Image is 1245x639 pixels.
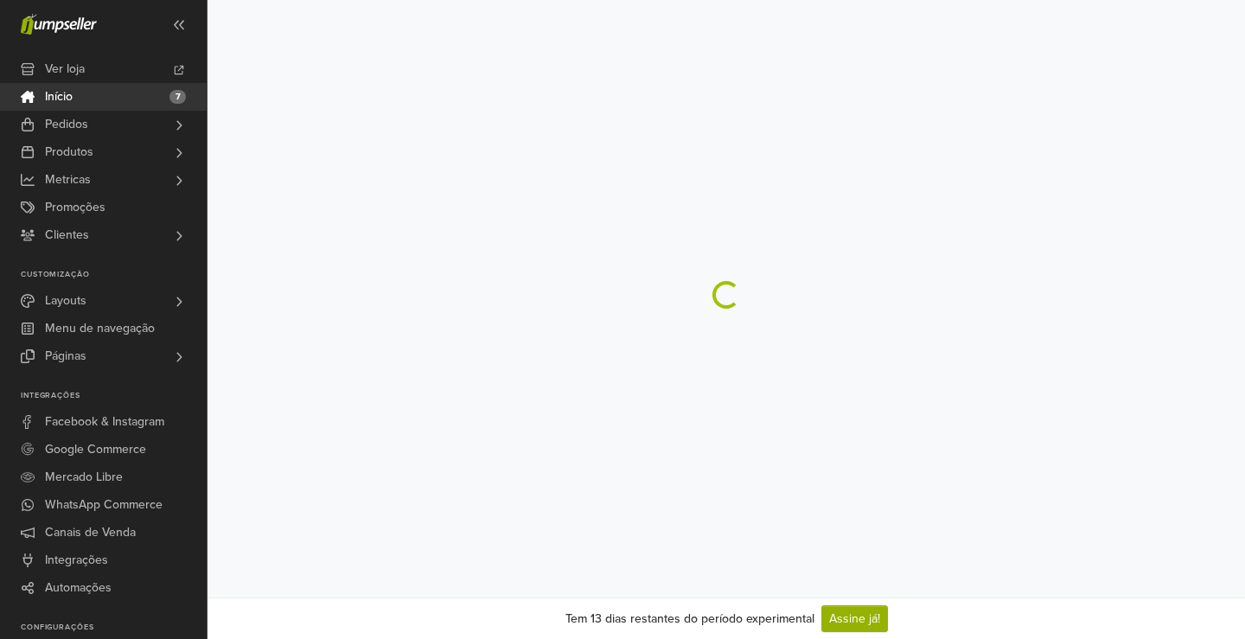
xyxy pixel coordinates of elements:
span: Ver loja [45,55,85,83]
p: Configurações [21,623,207,633]
span: Início [45,83,73,111]
span: Páginas [45,342,86,370]
span: Mercado Libre [45,463,123,491]
a: Assine já! [821,605,888,632]
p: Customização [21,270,207,280]
span: Facebook & Instagram [45,408,164,436]
p: Integrações [21,391,207,401]
span: Metricas [45,166,91,194]
span: Google Commerce [45,436,146,463]
span: Automações [45,574,112,602]
span: 7 [169,90,186,104]
span: Produtos [45,138,93,166]
span: Integrações [45,546,108,574]
div: Tem 13 dias restantes do período experimental [565,610,814,628]
span: Menu de navegação [45,315,155,342]
span: Canais de Venda [45,519,136,546]
span: WhatsApp Commerce [45,491,163,519]
span: Clientes [45,221,89,249]
span: Promoções [45,194,105,221]
span: Pedidos [45,111,88,138]
span: Layouts [45,287,86,315]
